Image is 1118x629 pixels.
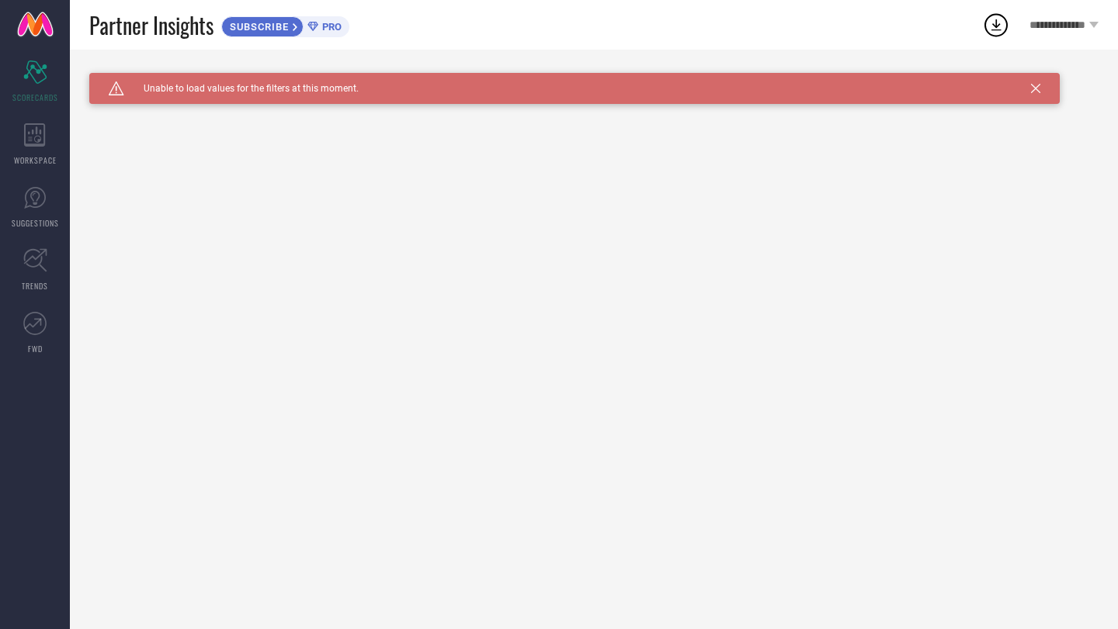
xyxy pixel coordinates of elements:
[221,12,349,37] a: SUBSCRIBEPRO
[12,92,58,103] span: SCORECARDS
[318,21,342,33] span: PRO
[14,154,57,166] span: WORKSPACE
[982,11,1010,39] div: Open download list
[22,280,48,292] span: TRENDS
[222,21,293,33] span: SUBSCRIBE
[89,73,1099,85] div: Unable to load filters at this moment. Please try later.
[89,9,214,41] span: Partner Insights
[124,83,359,94] span: Unable to load values for the filters at this moment.
[28,343,43,354] span: FWD
[12,217,59,229] span: SUGGESTIONS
